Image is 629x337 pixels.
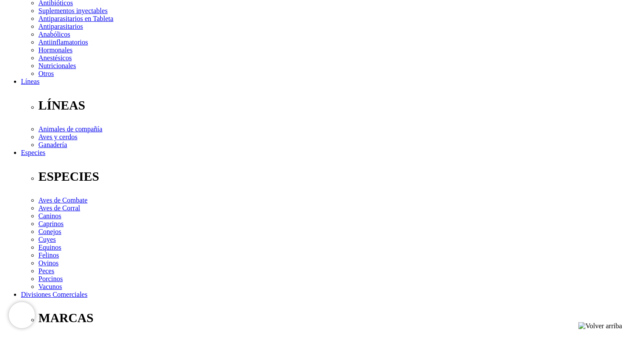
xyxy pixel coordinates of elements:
a: Peces [38,267,54,275]
a: Antiparasitarios en Tableta [38,15,113,22]
img: Volver arriba [578,322,622,330]
a: Felinos [38,251,59,259]
a: Líneas [21,78,40,85]
p: MARCAS [38,311,626,325]
a: Animales de compañía [38,125,103,133]
a: Cuyes [38,236,56,243]
a: Aves de Combate [38,196,88,204]
iframe: Brevo live chat [9,302,35,328]
a: Vacunos [38,283,62,290]
a: Aves y cerdos [38,133,77,141]
a: Porcinos [38,275,63,282]
a: Aves de Corral [38,204,80,212]
a: Ovinos [38,259,58,267]
a: Caprinos [38,220,64,227]
a: Hormonales [38,46,72,54]
a: Anabólicos [38,31,70,38]
a: Equinos [38,244,61,251]
a: Divisiones Comerciales [21,291,87,298]
a: Antiparasitarios [38,23,83,30]
a: Nutricionales [38,62,76,69]
a: Anestésicos [38,54,72,62]
a: Especies [21,149,45,156]
a: Suplementos inyectables [38,7,108,14]
a: Antiinflamatorios [38,38,88,46]
p: ESPECIES [38,169,626,184]
a: Conejos [38,228,61,235]
a: Caninos [38,212,61,220]
p: LÍNEAS [38,98,626,113]
a: Ganadería [38,141,67,148]
a: Otros [38,70,54,77]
